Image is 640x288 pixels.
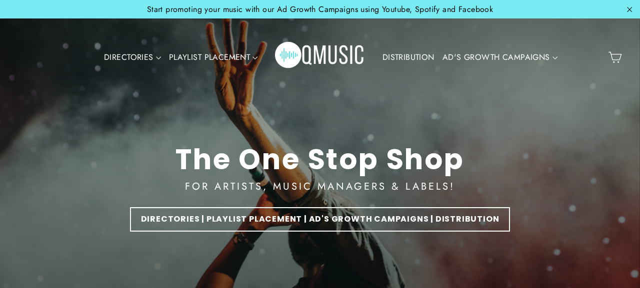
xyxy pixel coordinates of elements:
div: FOR ARTISTS, MUSIC MANAGERS & LABELS! [185,179,455,195]
a: DISTRIBUTION [378,46,438,69]
a: PLAYLIST PLACEMENT [165,46,262,69]
div: The One Stop Shop [175,143,464,176]
img: Q Music Promotions [275,35,365,80]
a: DIRECTORIES | PLAYLIST PLACEMENT | AD'S GROWTH CAMPAIGNS | DISTRIBUTION [130,207,510,232]
div: Primary [73,28,566,87]
a: DIRECTORIES [100,46,165,69]
a: AD'S GROWTH CAMPAIGNS [438,46,561,69]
